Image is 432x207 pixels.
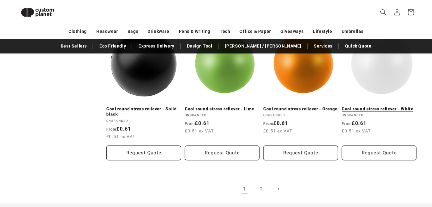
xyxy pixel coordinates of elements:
[179,26,210,37] a: Pens & Writing
[68,26,87,37] a: Clothing
[271,182,285,196] a: Next page
[185,106,259,112] a: Cool round stress reliever - Lime
[328,140,432,207] iframe: Chat Widget
[280,26,304,37] a: Giveaways
[254,182,268,196] a: Page 2
[311,41,336,52] a: Services
[342,106,416,112] a: Cool round stress reliever - White
[342,26,364,37] a: Umbrellas
[238,182,251,196] a: Page 1
[263,145,338,160] button: Request Quote
[376,5,390,19] summary: Search
[148,26,169,37] a: Drinkware
[106,106,181,117] a: Cool round stress reliever - Solid black
[16,2,59,22] img: Custom Planet
[96,41,129,52] a: Eco Friendly
[185,145,259,160] button: Request Quote
[128,26,138,37] a: Bags
[342,41,375,52] a: Quick Quote
[184,41,216,52] a: Design Tool
[58,41,90,52] a: Best Sellers
[263,106,338,112] a: Cool round stress reliever - Orange
[96,26,118,37] a: Headwear
[106,145,181,160] button: Request Quote
[222,41,304,52] a: [PERSON_NAME] / [PERSON_NAME]
[135,41,178,52] a: Express Delivery
[106,182,416,196] nav: Pagination
[220,26,230,37] a: Tech
[239,26,271,37] a: Office & Paper
[313,26,332,37] a: Lifestyle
